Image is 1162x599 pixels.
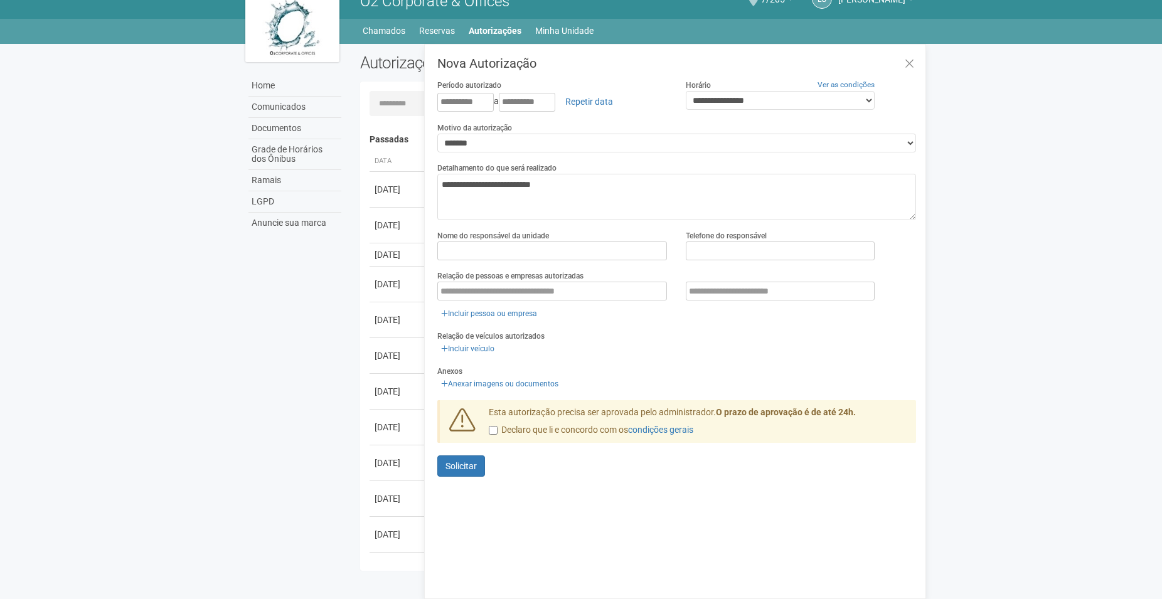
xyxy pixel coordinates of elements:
[248,170,341,191] a: Ramais
[375,278,421,290] div: [DATE]
[437,162,557,174] label: Detalhamento do que será realizado
[248,97,341,118] a: Comunicados
[248,191,341,213] a: LGPD
[363,22,405,40] a: Chamados
[437,91,668,112] div: a
[437,377,562,391] a: Anexar imagens ou documentos
[375,183,421,196] div: [DATE]
[437,270,584,282] label: Relação de pessoas e empresas autorizadas
[686,230,767,241] label: Telefone do responsável
[716,407,856,417] strong: O prazo de aprovação é de até 24h.
[375,314,421,326] div: [DATE]
[375,528,421,541] div: [DATE]
[248,75,341,97] a: Home
[375,421,421,433] div: [DATE]
[437,455,485,477] button: Solicitar
[437,331,545,342] label: Relação de veículos autorizados
[375,457,421,469] div: [DATE]
[535,22,594,40] a: Minha Unidade
[818,80,875,89] a: Ver as condições
[445,461,477,471] span: Solicitar
[437,307,541,321] a: Incluir pessoa ou empresa
[479,406,916,443] div: Esta autorização precisa ser aprovada pelo administrador.
[248,118,341,139] a: Documentos
[360,53,629,72] h2: Autorizações
[489,426,498,435] input: Declaro que li e concordo com oscondições gerais
[375,349,421,362] div: [DATE]
[375,385,421,398] div: [DATE]
[628,425,693,435] a: condições gerais
[375,219,421,231] div: [DATE]
[419,22,455,40] a: Reservas
[375,492,421,505] div: [DATE]
[489,424,693,437] label: Declaro que li e concordo com os
[437,230,549,241] label: Nome do responsável da unidade
[375,248,421,261] div: [DATE]
[469,22,521,40] a: Autorizações
[437,366,462,377] label: Anexos
[557,91,621,112] a: Repetir data
[437,80,501,91] label: Período autorizado
[437,57,916,70] h3: Nova Autorização
[437,122,512,134] label: Motivo da autorização
[248,213,341,233] a: Anuncie sua marca
[370,135,907,144] h4: Passadas
[686,80,711,91] label: Horário
[370,151,426,172] th: Data
[437,342,498,356] a: Incluir veículo
[248,139,341,170] a: Grade de Horários dos Ônibus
